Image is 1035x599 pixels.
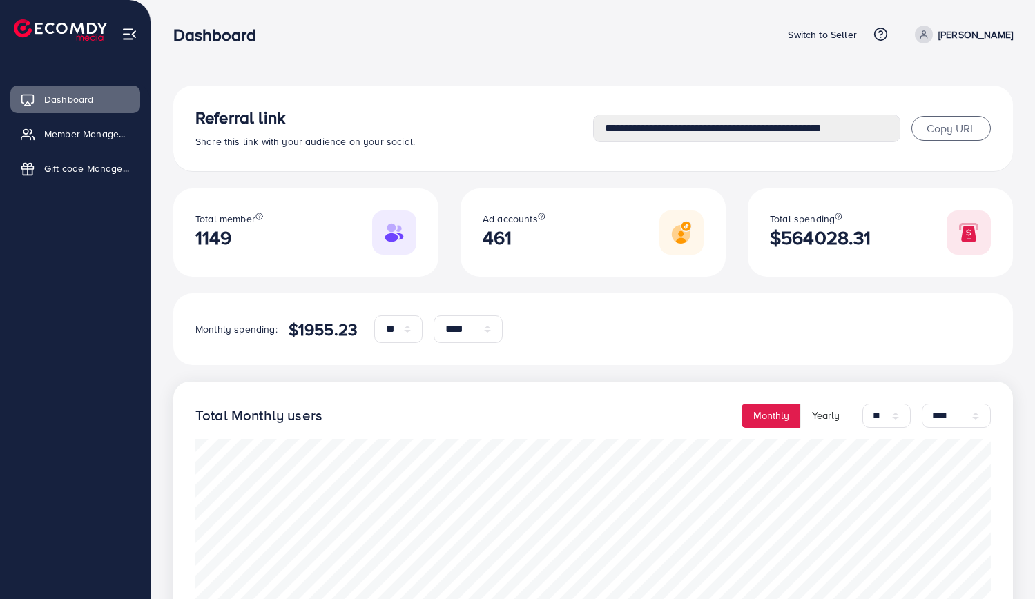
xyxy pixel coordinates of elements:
img: menu [122,26,137,42]
p: Switch to Seller [788,26,857,43]
span: Copy URL [927,121,976,136]
img: Responsive image [372,210,416,255]
a: Gift code Management [10,155,140,182]
p: [PERSON_NAME] [938,26,1013,43]
h4: Total Monthly users [195,407,322,424]
span: Ad accounts [483,212,538,226]
a: Member Management [10,120,140,148]
span: Total spending [770,212,835,226]
span: Share this link with your audience on your social. [195,135,415,148]
span: Gift code Management [44,161,130,175]
button: Yearly [800,404,851,428]
h4: $1955.23 [289,320,358,340]
a: [PERSON_NAME] [909,26,1013,43]
span: Dashboard [44,92,93,106]
h2: 461 [483,226,545,249]
img: logo [14,19,107,41]
p: Monthly spending: [195,321,278,337]
span: Member Management [44,127,130,141]
h3: Dashboard [173,25,267,45]
h2: $564028.31 [770,226,871,249]
button: Monthly [742,404,801,428]
img: Responsive image [947,210,991,255]
h3: Referral link [195,108,593,128]
button: Copy URL [911,116,991,141]
h2: 1149 [195,226,263,249]
span: Total member [195,212,255,226]
iframe: Chat [976,537,1025,589]
img: Responsive image [659,210,704,255]
a: Dashboard [10,86,140,113]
